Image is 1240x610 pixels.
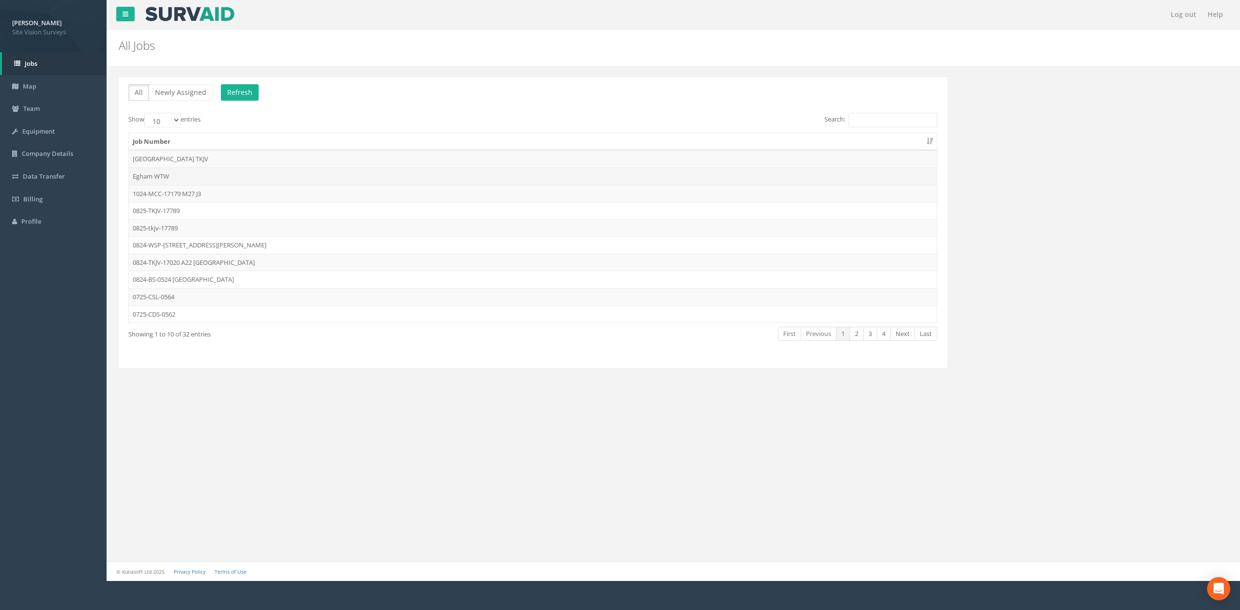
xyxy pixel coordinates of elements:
[128,113,201,127] label: Show entries
[778,327,801,341] a: First
[824,113,937,127] label: Search:
[23,172,65,181] span: Data Transfer
[128,84,149,101] button: All
[22,127,55,136] span: Equipment
[23,104,40,113] span: Team
[129,219,937,237] td: 0825-tkjv-17789
[144,113,181,127] select: Showentries
[129,150,937,168] td: [GEOGRAPHIC_DATA] TKJV
[877,327,891,341] a: 4
[836,327,850,341] a: 1
[850,327,864,341] a: 2
[25,59,37,68] span: Jobs
[12,18,62,27] strong: [PERSON_NAME]
[129,168,937,185] td: Egham WTW
[129,271,937,288] td: 0824-BS-0524 [GEOGRAPHIC_DATA]
[221,84,259,101] button: Refresh
[12,28,94,37] span: Site Vision Surveys
[914,327,937,341] a: Last
[2,52,107,75] a: Jobs
[129,288,937,305] td: 0725-CSL-0564
[12,16,94,36] a: [PERSON_NAME] Site Vision Surveys
[129,202,937,219] td: 0825-TKJV-17789
[22,149,73,158] span: Company Details
[149,84,213,101] button: Newly Assigned
[1207,577,1230,600] div: Open Intercom Messenger
[21,217,41,226] span: Profile
[116,568,165,575] small: © Kullasoft Ltd 2025
[23,82,36,91] span: Map
[863,327,877,341] a: 3
[129,305,937,323] td: 0725-CDS-0562
[23,195,43,203] span: Billing
[129,133,937,151] th: Job Number: activate to sort column ascending
[129,185,937,202] td: 1024-MCC-17179 M27 J3
[849,113,937,127] input: Search:
[890,327,915,341] a: Next
[128,326,457,339] div: Showing 1 to 10 of 32 entries
[801,327,837,341] a: Previous
[129,254,937,271] td: 0824-TKJV-17020 A22 [GEOGRAPHIC_DATA]
[129,236,937,254] td: 0824-WSP-[STREET_ADDRESS][PERSON_NAME]
[119,39,1040,52] h2: All Jobs
[215,568,247,575] a: Terms of Use
[174,568,205,575] a: Privacy Policy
